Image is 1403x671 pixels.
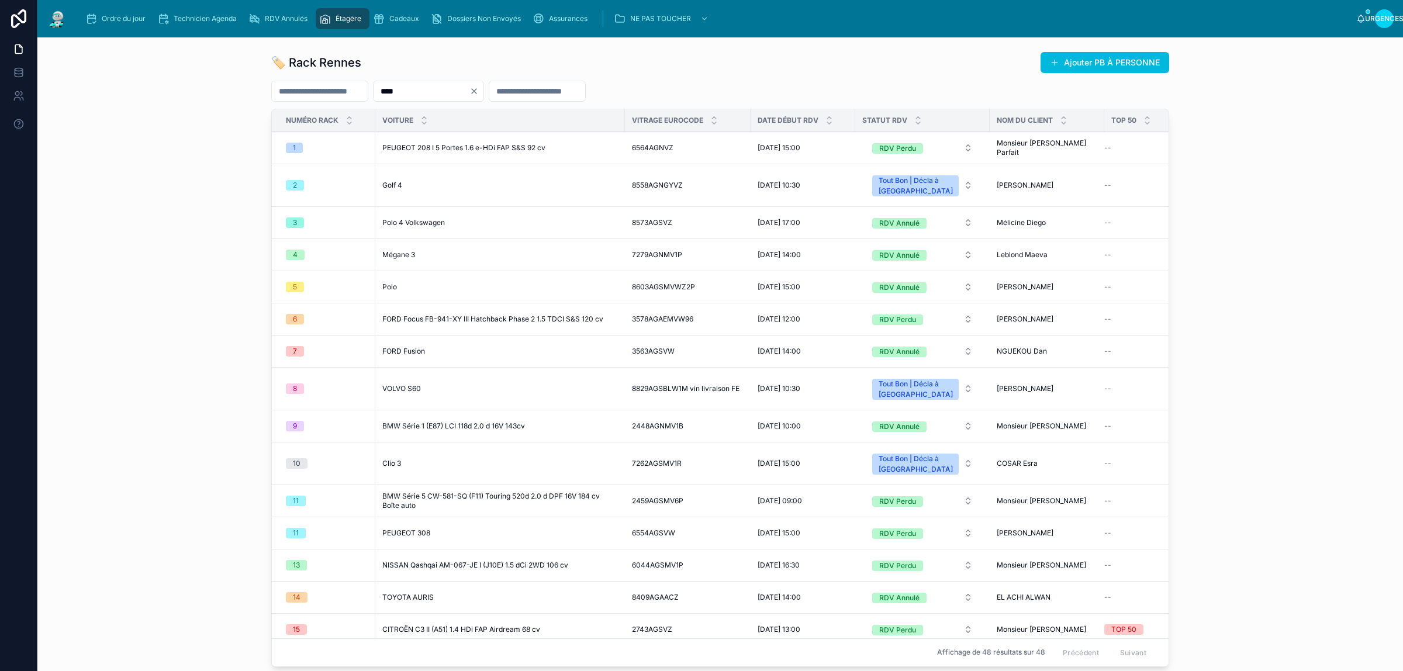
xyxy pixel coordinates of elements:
[382,593,434,601] font: TOYOTA AURIS
[293,625,300,634] font: 15
[293,593,300,601] font: 14
[997,218,1046,227] font: Mélicine Diego
[382,459,401,468] font: Clio 3
[286,383,368,394] a: 8
[879,251,920,260] font: RDV Annulé
[758,528,800,537] font: [DATE] 15:00
[632,384,744,393] a: 8829AGSBLW1M vin livraison FE
[632,250,744,260] a: 7279AGNMV1P
[286,421,368,431] a: 9
[549,14,588,23] font: Assurances
[758,250,848,260] a: [DATE] 14:00
[382,181,402,189] font: Golf 4
[632,218,672,227] font: 8573AGSVZ
[632,625,672,634] font: 2743AGSVZ
[632,250,682,259] font: 7279AGNMV1P
[382,282,618,292] a: Polo
[632,593,679,601] font: 8409AGAACZ
[997,139,1088,157] font: Monsieur [PERSON_NAME] Parfait
[863,416,982,437] button: Bouton de sélection
[1041,52,1169,73] a: Ajouter PB À PERSONNE
[758,421,801,430] font: [DATE] 10:00
[937,648,1045,656] font: Affichage de 48 résultats sur 48
[1104,528,1187,538] a: --
[632,314,693,323] font: 3578AGAEMVW96
[382,625,540,634] font: CITROËN C3 II (A51) 1.4 HDi FAP Airdream 68 cv
[382,218,618,227] a: Polo 4 Volkswagen
[879,347,920,356] font: RDV Annulé
[382,143,618,153] a: PEUGEOT 208 I 5 Portes 1.6 e-HDi FAP S&S 92 cv
[758,496,848,506] a: [DATE] 09:00
[758,143,848,153] a: [DATE] 15:00
[863,555,982,576] button: Bouton de sélection
[382,347,425,355] font: FORD Fusion
[632,347,744,356] a: 3563AGSVW
[1104,496,1111,505] font: --
[382,421,618,431] a: BMW Série 1 (E87) LCI 118d 2.0 d 16V 143cv
[286,282,368,292] a: 5
[862,212,983,234] a: Bouton de sélection
[997,496,1097,506] a: Monsieur [PERSON_NAME]
[863,244,982,265] button: Bouton de sélection
[863,170,982,201] button: Bouton de sélection
[286,528,368,538] a: 11
[632,459,682,468] font: 7262AGSMV1R
[862,586,983,608] a: Bouton de sélection
[382,625,618,634] a: CITROËN C3 II (A51) 1.4 HDi FAP Airdream 68 cv
[286,314,368,324] a: 6
[1104,314,1187,324] a: --
[630,14,691,23] font: NE PAS TOUCHER
[863,587,982,608] button: Bouton de sélection
[382,250,415,259] font: Mégane 3
[997,625,1097,634] a: Monsieur [PERSON_NAME]
[758,561,800,569] font: [DATE] 16:30
[1104,347,1111,355] font: --
[758,282,800,291] font: [DATE] 15:00
[382,561,618,570] a: NISSAN Qashqai AM-067-JE I (J10E) 1.5 dCi 2WD 106 cv
[529,8,596,29] a: Assurances
[997,459,1097,468] a: COSAR Esra
[758,561,848,570] a: [DATE] 16:30
[1111,625,1136,634] font: TOP 50
[997,593,1050,601] font: EL ACHI ALWAN
[632,561,683,569] font: 6044AGSMV1P
[1104,459,1111,468] font: --
[610,8,714,29] a: NE PAS TOUCHER
[997,314,1053,323] font: [PERSON_NAME]
[1104,314,1111,323] font: --
[632,218,744,227] a: 8573AGSVZ
[245,8,316,29] a: RDV Annulés
[997,282,1097,292] a: [PERSON_NAME]
[863,212,982,233] button: Bouton de sélection
[174,14,237,23] font: Technicien Agenda
[632,314,744,324] a: 3578AGAEMVW96
[758,218,800,227] font: [DATE] 17:00
[632,181,683,189] font: 8558AGNGYVZ
[997,347,1047,355] font: NGUEKOU Dan
[336,14,361,23] font: Étagère
[427,8,529,29] a: Dossiers Non Envoyés
[1104,181,1187,190] a: --
[77,6,1356,32] div: contenu déroulant
[997,347,1097,356] a: NGUEKOU Dan
[997,561,1086,569] font: Monsieur [PERSON_NAME]
[293,384,297,393] font: 8
[1104,218,1187,227] a: --
[382,528,430,537] font: PEUGEOT 308
[389,14,419,23] font: Cadeaux
[271,56,361,70] font: 🏷️ Rack Rennes
[1104,561,1111,569] font: --
[879,422,920,431] font: RDV Annulé
[382,421,525,430] font: BMW Série 1 (E87) LCI 118d 2.0 d 16V 143cv
[632,143,744,153] a: 6564AGNVZ
[997,421,1086,430] font: Monsieur [PERSON_NAME]
[997,314,1097,324] a: [PERSON_NAME]
[758,116,818,124] font: Date Début RDV
[286,217,368,228] a: 3
[758,593,848,602] a: [DATE] 14:00
[265,14,307,23] font: RDV Annulés
[879,144,916,153] font: RDV Perdu
[632,496,683,505] font: 2459AGSMV6P
[862,308,983,330] a: Bouton de sélection
[293,250,298,259] font: 4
